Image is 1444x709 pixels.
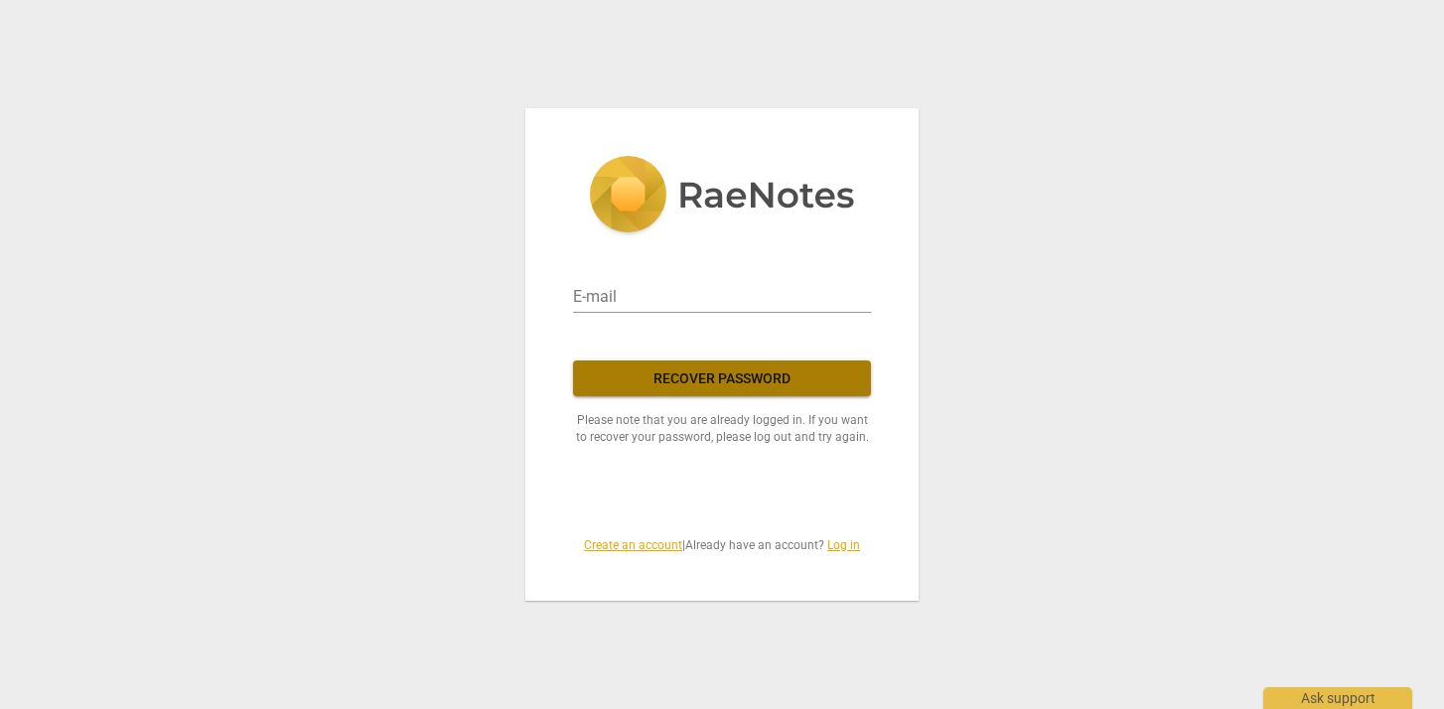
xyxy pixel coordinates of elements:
span: | Already have an account? [573,537,871,554]
a: Create an account [584,538,682,552]
img: 5ac2273c67554f335776073100b6d88f.svg [589,156,855,237]
span: Please note that you are already logged in. If you want to recover your password, please log out ... [573,412,871,445]
a: Log in [827,538,860,552]
span: Recover password [589,369,855,389]
div: Ask support [1263,687,1412,709]
button: Recover password [573,360,871,396]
